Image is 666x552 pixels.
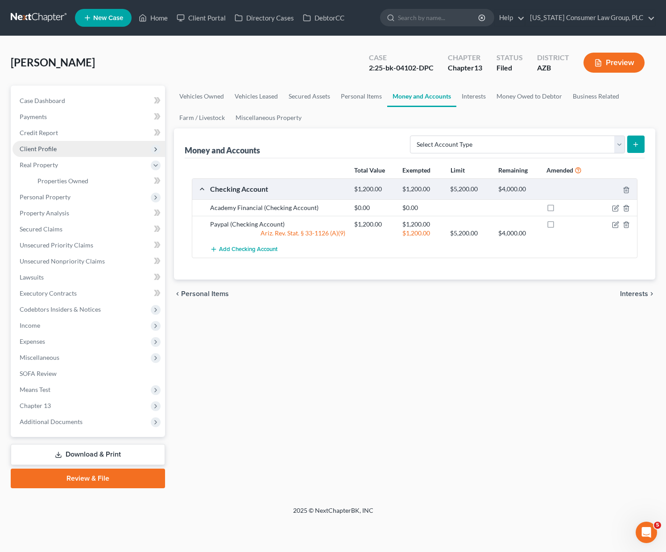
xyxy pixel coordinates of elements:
span: Properties Owned [37,177,88,185]
a: SOFA Review [12,366,165,382]
div: Case [369,53,434,63]
div: $1,200.00 [398,185,446,194]
a: Directory Cases [230,10,298,26]
span: Executory Contracts [20,289,77,297]
a: Credit Report [12,125,165,141]
a: Interests [456,86,491,107]
div: $5,200.00 [446,229,494,238]
a: Review & File [11,469,165,488]
span: Unsecured Priority Claims [20,241,93,249]
div: Chapter [448,63,482,73]
div: Ariz. Rev. Stat. § 33-1126 (A)(9) [206,229,350,238]
span: [PERSON_NAME] [11,56,95,69]
span: SOFA Review [20,370,57,377]
span: New Case [93,15,123,21]
a: Miscellaneous Property [230,107,307,128]
a: Home [134,10,172,26]
div: $1,200.00 [398,220,446,229]
div: $0.00 [398,203,446,212]
span: Add Checking Account [219,246,277,253]
a: Lawsuits [12,269,165,285]
span: 13 [474,63,482,72]
div: $4,000.00 [494,185,542,194]
span: Case Dashboard [20,97,65,104]
strong: Total Value [354,166,385,174]
span: Codebtors Insiders & Notices [20,305,101,313]
a: Download & Print [11,444,165,465]
a: [US_STATE] Consumer Law Group, PLC [525,10,655,26]
a: Payments [12,109,165,125]
a: Money Owed to Debtor [491,86,567,107]
a: Money and Accounts [387,86,456,107]
strong: Amended [546,166,573,174]
div: Checking Account [206,184,350,194]
div: $4,000.00 [494,229,542,238]
i: chevron_left [174,290,181,297]
strong: Limit [451,166,465,174]
a: Properties Owned [30,173,165,189]
span: Real Property [20,161,58,169]
button: chevron_left Personal Items [174,290,229,297]
a: Help [495,10,525,26]
div: $1,200.00 [398,229,446,238]
span: Lawsuits [20,273,44,281]
div: Academy Financial (Checking Account) [206,203,350,212]
span: Interests [620,290,648,297]
strong: Remaining [498,166,528,174]
a: Farm / Livestock [174,107,230,128]
span: Income [20,321,40,329]
div: $1,200.00 [350,220,398,229]
span: Personal Property [20,193,70,201]
button: Add Checking Account [210,241,277,258]
div: Money and Accounts [185,145,260,156]
div: AZB [537,63,569,73]
span: Expenses [20,338,45,345]
span: Additional Documents [20,418,83,425]
span: 5 [654,522,661,529]
iframe: Intercom live chat [636,522,657,543]
span: Credit Report [20,129,58,136]
strong: Exempted [402,166,430,174]
span: Client Profile [20,145,57,152]
a: Secured Claims [12,221,165,237]
a: Unsecured Nonpriority Claims [12,253,165,269]
a: Executory Contracts [12,285,165,301]
div: $5,200.00 [446,185,494,194]
div: District [537,53,569,63]
button: Interests chevron_right [620,290,655,297]
span: Payments [20,113,47,120]
div: Status [496,53,523,63]
div: 2:25-bk-04102-DPC [369,63,434,73]
div: Paypal (Checking Account) [206,220,350,229]
span: Personal Items [181,290,229,297]
div: Filed [496,63,523,73]
a: Client Portal [172,10,230,26]
input: Search by name... [398,9,480,26]
a: Case Dashboard [12,93,165,109]
span: Chapter 13 [20,402,51,409]
div: $0.00 [350,203,398,212]
div: Chapter [448,53,482,63]
div: 2025 © NextChapterBK, INC [79,506,587,522]
a: Unsecured Priority Claims [12,237,165,253]
a: Vehicles Owned [174,86,229,107]
i: chevron_right [648,290,655,297]
a: DebtorCC [298,10,349,26]
a: Personal Items [335,86,387,107]
span: Secured Claims [20,225,62,233]
a: Vehicles Leased [229,86,283,107]
a: Secured Assets [283,86,335,107]
span: Unsecured Nonpriority Claims [20,257,105,265]
span: Means Test [20,386,50,393]
button: Preview [583,53,645,73]
div: $1,200.00 [350,185,398,194]
span: Miscellaneous [20,354,59,361]
span: Property Analysis [20,209,69,217]
a: Property Analysis [12,205,165,221]
a: Business Related [567,86,625,107]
